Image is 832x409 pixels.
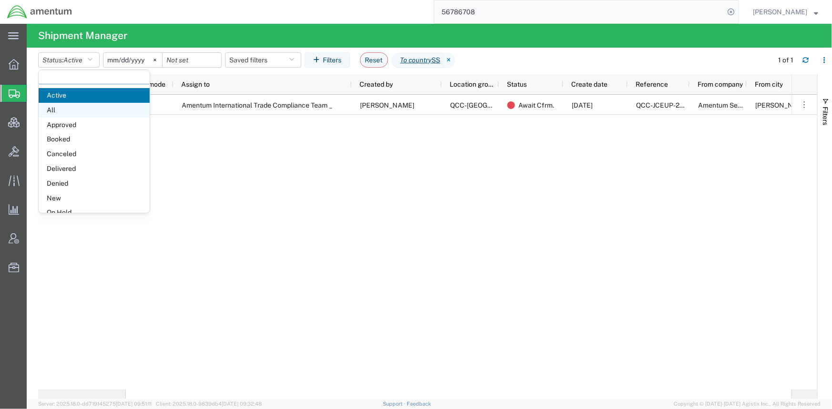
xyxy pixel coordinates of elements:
[39,147,150,161] span: Canceled
[38,401,152,407] span: Server: 2025.18.0-dd719145275
[698,101,768,109] span: Amentum Services, Inc
[39,88,150,103] span: Active
[156,401,262,407] span: Client: 2025.18.0-9839db4
[163,53,221,67] input: Not set
[39,176,150,191] span: Denied
[636,101,713,109] span: QCC-JCEUP-25251-0001
[434,0,724,23] input: Search for shipment number, reference number
[39,191,150,206] span: New
[39,132,150,147] span: Booked
[39,118,150,132] span: Approved
[63,56,82,64] span: Active
[572,101,593,109] span: 09/08/2025
[755,80,783,88] span: From city
[103,53,162,67] input: Not set
[518,95,554,115] span: Await Cfrm.
[7,5,72,19] img: logo
[401,55,432,65] i: To country
[39,161,150,176] span: Delivered
[507,80,527,88] span: Status
[698,80,743,88] span: From company
[360,101,414,109] span: Jason Martin
[571,80,607,88] span: Create date
[636,80,668,88] span: Reference
[38,24,127,48] h4: Shipment Manager
[360,80,393,88] span: Created by
[752,6,819,18] button: [PERSON_NAME]
[674,400,821,408] span: Copyright © [DATE]-[DATE] Agistix Inc., All Rights Reserved
[39,103,150,118] span: All
[116,401,152,407] span: [DATE] 09:51:11
[450,101,583,109] span: QCC-TX Location Group
[225,52,301,68] button: Saved filters
[450,80,495,88] span: Location group
[181,80,210,88] span: Assign to
[39,205,150,220] span: On Hold
[222,401,262,407] span: [DATE] 09:32:48
[778,55,795,65] div: 1 of 1
[383,401,407,407] a: Support
[391,53,444,68] span: To country SS
[305,52,350,68] button: Filters
[755,101,810,109] span: Irving
[753,7,807,17] span: Jason Champagne
[407,401,431,407] a: Feedback
[182,101,332,109] span: Amentum International Trade Compliance Team _
[360,52,388,68] button: Reset
[822,107,829,125] span: Filters
[38,52,100,68] button: Status:Active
